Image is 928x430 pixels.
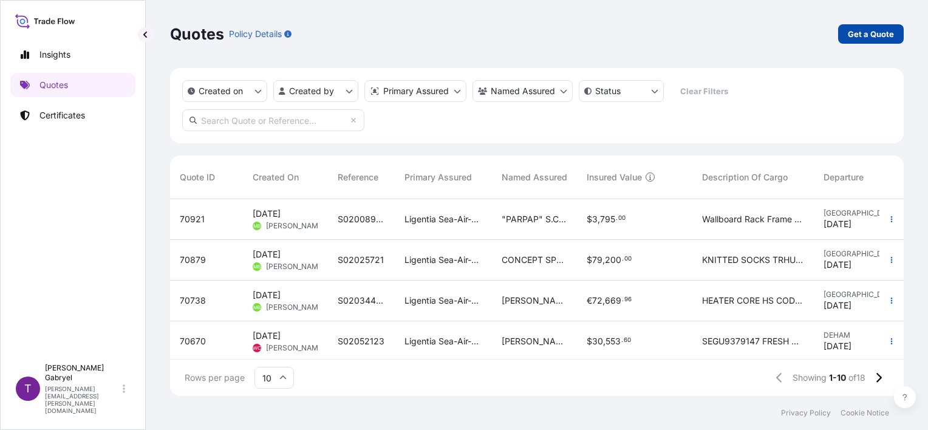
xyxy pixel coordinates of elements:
[491,85,555,97] p: Named Assured
[606,337,621,346] span: 553
[266,262,325,271] span: [PERSON_NAME]
[253,171,299,183] span: Created On
[587,296,592,305] span: €
[824,290,889,299] span: [GEOGRAPHIC_DATA]
[24,383,32,395] span: T
[848,372,865,384] span: of 18
[266,221,325,231] span: [PERSON_NAME]
[838,24,904,44] a: Get a Quote
[273,80,358,102] button: createdBy Filter options
[621,338,623,343] span: .
[592,256,602,264] span: 79
[253,248,281,261] span: [DATE]
[338,171,378,183] span: Reference
[180,335,206,347] span: 70670
[502,171,567,183] span: Named Assured
[473,80,573,102] button: cargoOwner Filter options
[502,254,567,266] span: CONCEPT SPORT SP. Z O.O.
[180,171,215,183] span: Quote ID
[602,256,605,264] span: ,
[702,335,804,347] span: SEGU9379147 FRESH APPLES NET WEIGHT: 20160 KG HS CODE: 080810 GROSS WEIGHT: 22260 KG 1120 CARTONS
[605,296,621,305] span: 669
[824,299,851,312] span: [DATE]
[603,337,606,346] span: ,
[338,254,384,266] span: S02025721
[680,85,728,97] p: Clear Filters
[587,215,592,224] span: $
[338,295,385,307] span: S02034429
[624,338,631,343] span: 60
[253,261,261,273] span: MB
[383,85,449,97] p: Primary Assured
[702,295,804,307] span: HEATER CORE HS CODE:8415909000 CSLU6345390 40hc, 7255,210 kgs , 41,890 m3, 56 plt nr ref. SMP2025...
[10,73,135,97] a: Quotes
[266,343,325,353] span: [PERSON_NAME]
[404,254,482,266] span: Ligentia Sea-Air-Rail Sp. z o.o.
[404,171,472,183] span: Primary Assured
[502,295,567,307] span: [PERSON_NAME] MANUFACTURING POLAND SP.Z O.O.
[253,330,281,342] span: [DATE]
[793,372,827,384] span: Showing
[702,171,788,183] span: Description Of Cargo
[824,259,851,271] span: [DATE]
[824,171,864,183] span: Departure
[824,218,851,230] span: [DATE]
[702,254,804,266] span: KNITTED SOCKS TRHU8335490 40hc, 9100,00kgs, 64,680 m3, 2000ctn TLLU5670779 40hc , 9100,00kgs, 64,...
[824,340,851,352] span: [DATE]
[824,208,889,218] span: [GEOGRAPHIC_DATA]
[253,301,261,313] span: MB
[824,330,889,340] span: DEHAM
[587,256,592,264] span: $
[199,85,243,97] p: Created on
[253,289,281,301] span: [DATE]
[605,256,621,264] span: 200
[182,80,267,102] button: createdOn Filter options
[592,215,598,224] span: 3
[598,215,600,224] span: ,
[841,408,889,418] a: Cookie Notice
[592,296,602,305] span: 72
[587,171,642,183] span: Insured Value
[622,298,624,302] span: .
[39,79,68,91] p: Quotes
[364,80,466,102] button: distributor Filter options
[170,24,224,44] p: Quotes
[579,80,664,102] button: certificateStatus Filter options
[600,215,615,224] span: 795
[253,220,261,232] span: MB
[781,408,831,418] a: Privacy Policy
[185,372,245,384] span: Rows per page
[45,385,120,414] p: [PERSON_NAME][EMAIL_ADDRESS][PERSON_NAME][DOMAIN_NAME]
[702,213,804,225] span: Wallboard Rack Frame Toilet Tissue MRSU5654778 40hc, 11360,000 kgs, 4 pkg
[253,342,261,354] span: WC
[229,28,282,40] p: Policy Details
[180,254,206,266] span: 70879
[592,337,603,346] span: 30
[502,213,567,225] span: "PARPAP" S.C. [PERSON_NAME] I [PERSON_NAME]
[829,372,846,384] span: 1-10
[624,298,632,302] span: 96
[502,335,567,347] span: [PERSON_NAME] INTERNATIONAL AGRO FRUITS PRIVATE LIMITED
[670,81,738,101] button: Clear Filters
[848,28,894,40] p: Get a Quote
[587,337,592,346] span: $
[616,216,618,220] span: .
[45,363,120,383] p: [PERSON_NAME] Gabryel
[338,213,385,225] span: S02008994
[10,43,135,67] a: Insights
[39,109,85,121] p: Certificates
[404,213,482,225] span: Ligentia Sea-Air-Rail Sp. z o.o.
[289,85,334,97] p: Created by
[182,109,364,131] input: Search Quote or Reference...
[404,335,482,347] span: Ligentia Sea-Air-Rail Sp. z o.o.
[595,85,621,97] p: Status
[266,302,325,312] span: [PERSON_NAME]
[618,216,626,220] span: 00
[624,257,632,261] span: 00
[180,213,205,225] span: 70921
[338,335,384,347] span: S02052123
[602,296,605,305] span: ,
[824,249,889,259] span: [GEOGRAPHIC_DATA]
